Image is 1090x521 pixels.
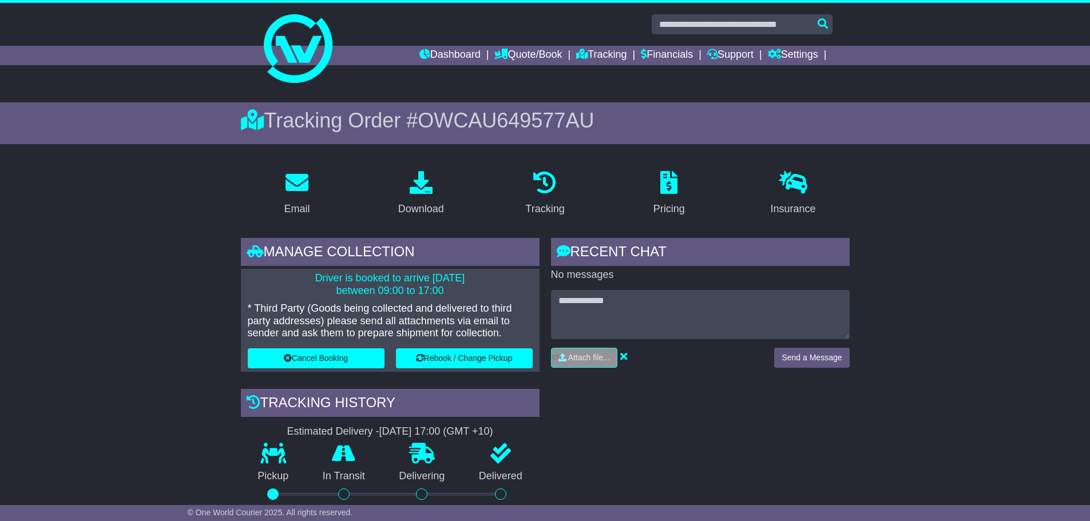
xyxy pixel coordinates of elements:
[391,167,451,221] a: Download
[241,389,540,420] div: Tracking history
[462,470,540,483] p: Delivered
[396,348,533,368] button: Rebook / Change Pickup
[248,303,533,340] p: * Third Party (Goods being collected and delivered to third party addresses) please send all atta...
[551,269,850,281] p: No messages
[576,46,627,65] a: Tracking
[241,238,540,269] div: Manage collection
[248,272,533,297] p: Driver is booked to arrive [DATE] between 09:00 to 17:00
[707,46,754,65] a: Support
[525,201,564,217] div: Tracking
[646,167,692,221] a: Pricing
[306,470,382,483] p: In Transit
[284,201,310,217] div: Email
[398,201,444,217] div: Download
[418,109,594,132] span: OWCAU649577AU
[241,108,850,133] div: Tracking Order #
[768,46,818,65] a: Settings
[248,348,385,368] button: Cancel Booking
[518,167,572,221] a: Tracking
[494,46,562,65] a: Quote/Book
[379,425,493,438] div: [DATE] 17:00 (GMT +10)
[653,201,685,217] div: Pricing
[774,348,849,368] button: Send a Message
[241,425,540,438] div: Estimated Delivery -
[771,201,816,217] div: Insurance
[276,167,317,221] a: Email
[382,470,462,483] p: Delivering
[551,238,850,269] div: RECENT CHAT
[241,470,306,483] p: Pickup
[188,508,353,517] span: © One World Courier 2025. All rights reserved.
[763,167,823,221] a: Insurance
[641,46,693,65] a: Financials
[419,46,481,65] a: Dashboard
